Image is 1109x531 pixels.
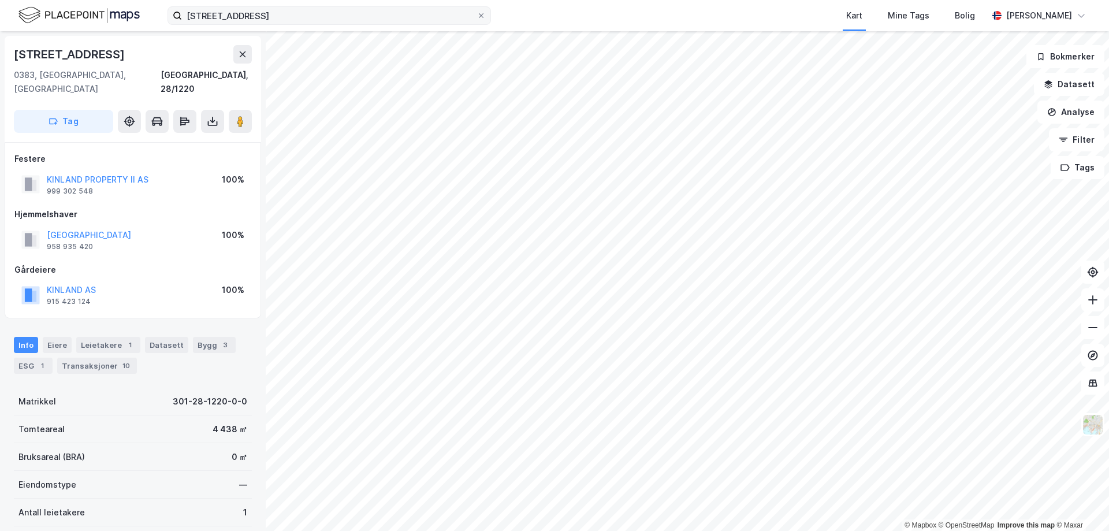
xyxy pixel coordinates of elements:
[47,242,93,251] div: 958 935 420
[124,339,136,351] div: 1
[47,187,93,196] div: 999 302 548
[222,283,244,297] div: 100%
[222,228,244,242] div: 100%
[219,339,231,351] div: 3
[955,9,975,23] div: Bolig
[243,506,247,519] div: 1
[14,263,251,277] div: Gårdeiere
[14,152,251,166] div: Festere
[18,450,85,464] div: Bruksareal (BRA)
[36,360,48,372] div: 1
[1051,476,1109,531] div: Kontrollprogram for chat
[18,478,76,492] div: Eiendomstype
[47,297,91,306] div: 915 423 124
[14,45,127,64] div: [STREET_ADDRESS]
[18,395,56,409] div: Matrikkel
[213,422,247,436] div: 4 438 ㎡
[1051,156,1104,179] button: Tags
[1051,476,1109,531] iframe: Chat Widget
[182,7,477,24] input: Søk på adresse, matrikkel, gårdeiere, leietakere eller personer
[905,521,936,529] a: Mapbox
[14,110,113,133] button: Tag
[14,337,38,353] div: Info
[998,521,1055,529] a: Improve this map
[1082,414,1104,436] img: Z
[1026,45,1104,68] button: Bokmerker
[76,337,140,353] div: Leietakere
[1034,73,1104,96] button: Datasett
[1049,128,1104,151] button: Filter
[1006,9,1072,23] div: [PERSON_NAME]
[18,422,65,436] div: Tomteareal
[14,68,161,96] div: 0383, [GEOGRAPHIC_DATA], [GEOGRAPHIC_DATA]
[18,506,85,519] div: Antall leietakere
[239,478,247,492] div: —
[145,337,188,353] div: Datasett
[193,337,236,353] div: Bygg
[232,450,247,464] div: 0 ㎡
[173,395,247,409] div: 301-28-1220-0-0
[18,5,140,25] img: logo.f888ab2527a4732fd821a326f86c7f29.svg
[120,360,132,372] div: 10
[57,358,137,374] div: Transaksjoner
[222,173,244,187] div: 100%
[43,337,72,353] div: Eiere
[846,9,862,23] div: Kart
[14,358,53,374] div: ESG
[14,207,251,221] div: Hjemmelshaver
[1037,101,1104,124] button: Analyse
[888,9,929,23] div: Mine Tags
[161,68,252,96] div: [GEOGRAPHIC_DATA], 28/1220
[939,521,995,529] a: OpenStreetMap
